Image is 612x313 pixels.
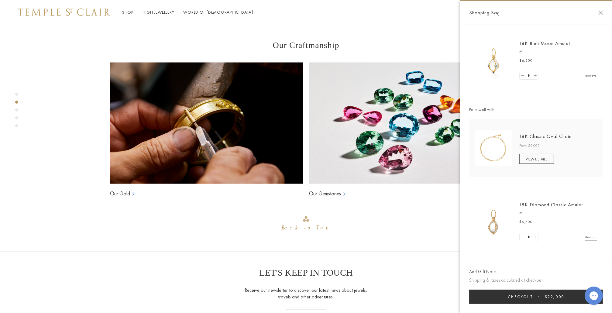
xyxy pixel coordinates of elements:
[519,133,572,139] a: 18K Classic Oval Chain
[122,9,133,15] a: ShopShop
[475,43,512,79] img: P54801-E18BM
[519,40,570,46] a: 18K Blue Moon Amulet
[469,106,603,113] span: Pairs well with
[475,204,512,240] img: P51800-E18
[582,284,606,307] iframe: Gorgias live chat messenger
[519,58,533,64] span: $6,500
[281,222,331,233] div: Back to Top
[469,290,603,304] button: Checkout $22,000
[469,277,603,284] p: Shipping & taxes calculated at checkout
[532,233,538,241] a: Set quantity to 2
[184,9,253,15] a: World of [DEMOGRAPHIC_DATA]World of [DEMOGRAPHIC_DATA]
[532,72,538,80] a: Set quantity to 3
[143,9,174,15] a: High JewelleryHigh Jewellery
[18,9,110,16] img: Temple St. Clair
[519,201,583,208] a: 18K Diamond Classic Amulet
[475,130,512,166] img: N88865-OV18
[520,233,526,241] a: Set quantity to 0
[245,287,368,300] p: Receive our newsletter to discover our latest news about jewels, travels and other adventures.
[526,156,548,162] span: VIEW DETAILS
[519,210,597,216] p: M
[110,62,303,184] img: Ball Chains
[15,91,18,132] div: Product gallery navigation
[519,49,597,55] p: M
[110,190,130,197] a: Our Gold
[469,268,496,276] button: Add Gift Note
[598,11,603,15] button: Close Shopping Bag
[110,40,502,50] h3: Our Craftmanship
[519,219,533,225] span: $6,500
[508,294,533,299] span: Checkout
[520,72,526,80] a: Set quantity to 1
[259,267,352,278] p: LET'S KEEP IN TOUCH
[585,72,597,79] a: Remove
[519,143,540,149] span: From: $9,000
[469,9,500,17] span: Shopping Bag
[545,294,564,299] span: $22,000
[309,190,341,197] a: Our Gemstones
[122,9,253,16] nav: Main navigation
[519,154,554,164] a: VIEW DETAILS
[585,234,597,240] a: Remove
[309,62,502,184] img: Ball Chains
[281,215,331,233] div: Go to top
